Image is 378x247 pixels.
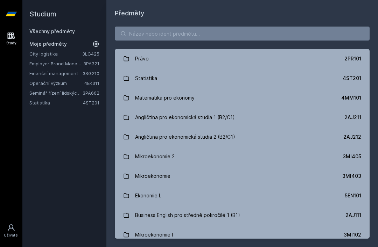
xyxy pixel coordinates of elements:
div: Statistika [135,71,157,85]
a: Mikroekonomie I 3MI102 [115,225,370,245]
a: Study [1,28,21,49]
a: 3SG210 [83,71,99,76]
div: 2PR101 [344,55,361,62]
a: Mikroekonomie 3MI403 [115,166,370,186]
a: 3PA321 [83,61,99,66]
a: Ekonomie I. 5EN101 [115,186,370,205]
div: Mikroekonomie 2 [135,150,175,164]
a: Finanční management [29,70,83,77]
a: 4EK311 [84,80,99,86]
div: 2AJ211 [344,114,361,121]
span: Moje předměty [29,41,67,48]
div: Matematika pro ekonomy [135,91,195,105]
div: 3MI403 [342,173,361,180]
div: Business English pro středně pokročilé 1 (B1) [135,208,240,222]
div: Mikroekonomie I [135,228,173,242]
a: Všechny předměty [29,28,75,34]
a: Matematika pro ekonomy 4MM101 [115,88,370,108]
div: 2AJ111 [345,212,361,219]
div: 2AJ212 [343,133,361,140]
a: City logistika [29,50,82,57]
a: 3PA662 [83,90,99,96]
div: 4MM101 [341,94,361,101]
div: Angličtina pro ekonomická studia 2 (B2/C1) [135,130,235,144]
a: Angličtina pro ekonomická studia 2 (B2/C1) 2AJ212 [115,127,370,147]
a: Operační výzkum [29,80,84,87]
div: 4ST201 [343,75,361,82]
div: Ekonomie I. [135,189,161,203]
div: Právo [135,52,149,66]
a: Statistika 4ST201 [115,68,370,88]
a: Angličtina pro ekonomická studia 1 (B2/C1) 2AJ211 [115,108,370,127]
div: 5EN101 [345,192,361,199]
a: Employer Brand Management [29,60,83,67]
div: 3MI102 [344,231,361,238]
a: Statistika [29,99,83,106]
input: Název nebo ident předmětu… [115,27,370,41]
div: Mikroekonomie [135,169,170,183]
a: Business English pro středně pokročilé 1 (B1) 2AJ111 [115,205,370,225]
a: Právo 2PR101 [115,49,370,68]
a: Mikroekonomie 2 3MI405 [115,147,370,166]
a: Uživatel [1,220,21,241]
div: 3MI405 [343,153,361,160]
h1: Předměty [115,8,370,18]
div: Uživatel [4,233,19,238]
div: Angličtina pro ekonomická studia 1 (B2/C1) [135,110,235,124]
a: Seminář řízení lidských zdrojů (anglicky) [29,89,83,96]
a: 3LG425 [82,51,99,57]
div: Study [6,41,16,46]
a: 4ST201 [83,100,99,106]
